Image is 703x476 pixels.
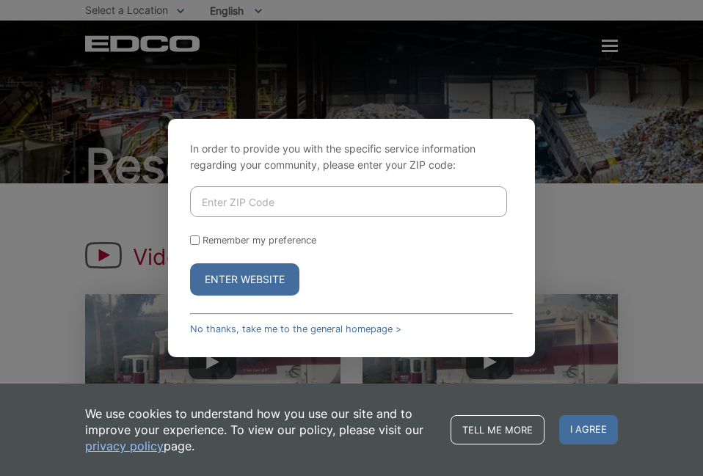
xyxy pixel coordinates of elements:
[559,415,618,444] span: I agree
[85,438,164,454] a: privacy policy
[451,415,544,444] a: Tell me more
[190,323,401,334] a: No thanks, take me to the general homepage >
[190,263,299,296] button: Enter Website
[203,235,316,246] label: Remember my preference
[190,141,513,173] p: In order to provide you with the specific service information regarding your community, please en...
[190,186,507,217] input: Enter ZIP Code
[85,406,436,454] p: We use cookies to understand how you use our site and to improve your experience. To view our pol...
